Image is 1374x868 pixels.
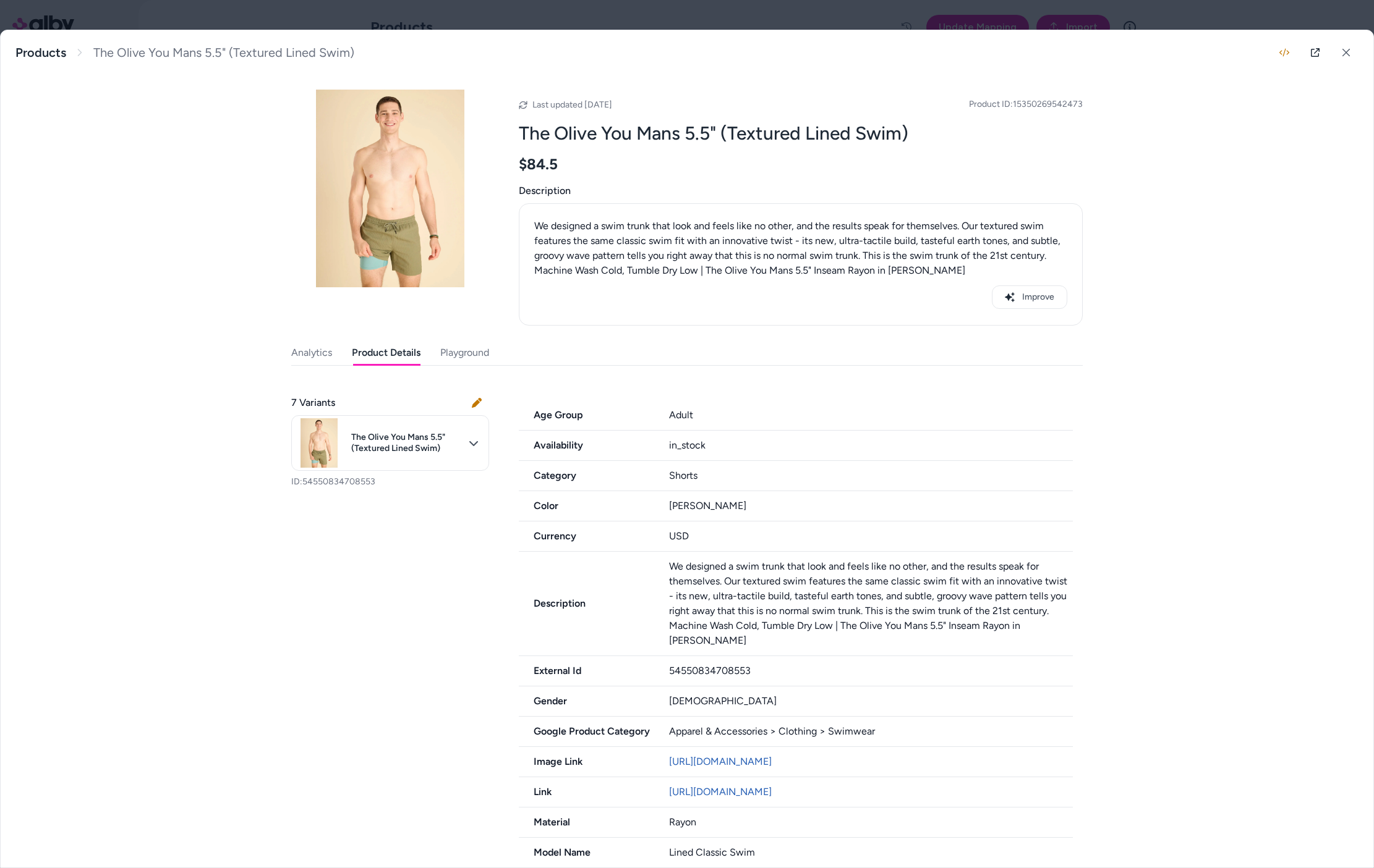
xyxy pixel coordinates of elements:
[532,99,612,110] span: Last updated [DATE]
[291,395,335,410] span: 7 Variants
[15,45,66,61] a: Products
[992,285,1067,309] button: Improve
[351,432,461,453] span: The Olive You Mans 5.5" (Textured Lined Swim)
[519,754,654,769] span: Image Link
[291,476,489,488] p: ID: 54550834708553
[519,664,654,678] span: External Id
[669,724,1073,739] div: Apparel & Accessories > Clothing > Swimwear
[519,596,654,611] span: Description
[669,559,1073,648] p: We designed a swim trunk that look and feels like no other, and the results speak for themselves....
[291,90,489,287] img: PDP_Olive_20You_20Mans_205.5_20_28Textured_20Lined_20Swim_29_142253-02_OF.webp
[519,785,654,799] span: Link
[291,340,332,365] button: Analytics
[519,155,558,174] span: $84.5
[352,340,420,365] button: Product Details
[519,122,1083,145] h2: The Olive You Mans 5.5" (Textured Lined Swim)
[15,45,354,61] nav: breadcrumb
[519,408,654,423] span: Age Group
[669,468,1073,483] div: Shorts
[669,786,772,798] a: [URL][DOMAIN_NAME]
[291,415,489,471] button: The Olive You Mans 5.5" (Textured Lined Swim)
[519,845,654,860] span: Model Name
[519,438,654,453] span: Availability
[669,408,1073,423] div: Adult
[440,340,489,365] button: Playground
[93,45,354,61] span: The Olive You Mans 5.5" (Textured Lined Swim)
[519,815,654,830] span: Material
[669,694,1073,709] div: [DEMOGRAPHIC_DATA]
[519,724,654,739] span: Google Product Category
[669,664,1073,678] div: 54550834708553
[669,438,1073,453] div: in_stock
[519,183,1083,198] span: Description
[519,468,654,483] span: Category
[669,756,772,767] a: [URL][DOMAIN_NAME]
[534,219,1067,278] p: We designed a swim trunk that look and feels like no other, and the results speak for themselves....
[669,845,1073,860] div: Lined Classic Swim
[969,98,1083,111] span: Product ID: 15350269542473
[519,499,654,513] span: Color
[669,815,1073,830] div: Rayon
[519,529,654,544] span: Currency
[294,418,344,468] img: PDP_Olive_20You_20Mans_205.5_20_28Textured_20Lined_20Swim_29_142253-02_OF.webp
[669,499,1073,513] div: [PERSON_NAME]
[669,529,1073,544] div: USD
[519,694,654,709] span: Gender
